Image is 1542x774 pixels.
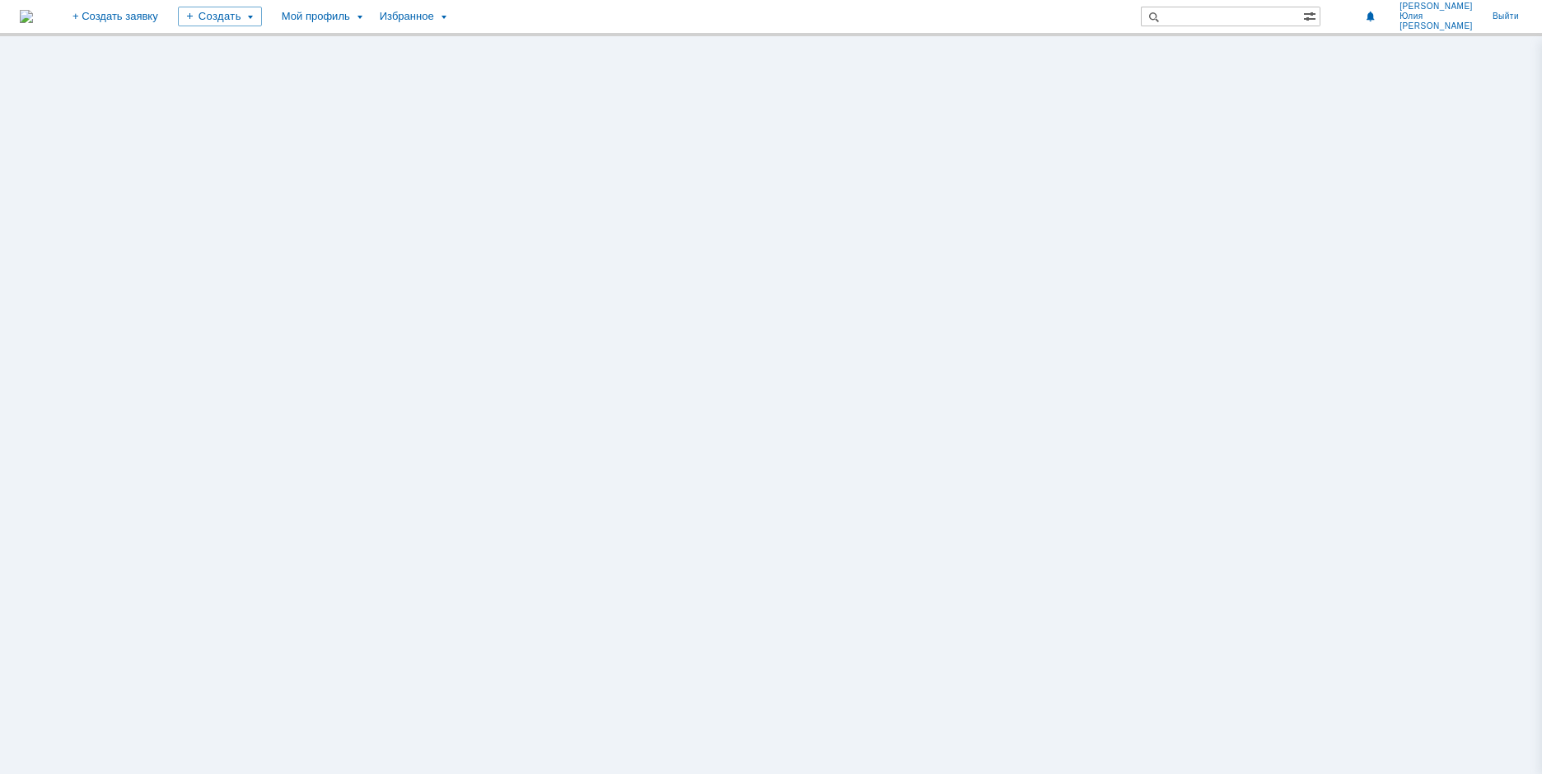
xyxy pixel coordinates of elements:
[20,10,33,23] a: Перейти на домашнюю страницу
[1399,21,1473,31] span: [PERSON_NAME]
[1303,7,1320,23] span: Расширенный поиск
[1399,2,1473,12] span: [PERSON_NAME]
[1399,12,1473,21] span: Юлия
[178,7,262,26] div: Создать
[20,10,33,23] img: logo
